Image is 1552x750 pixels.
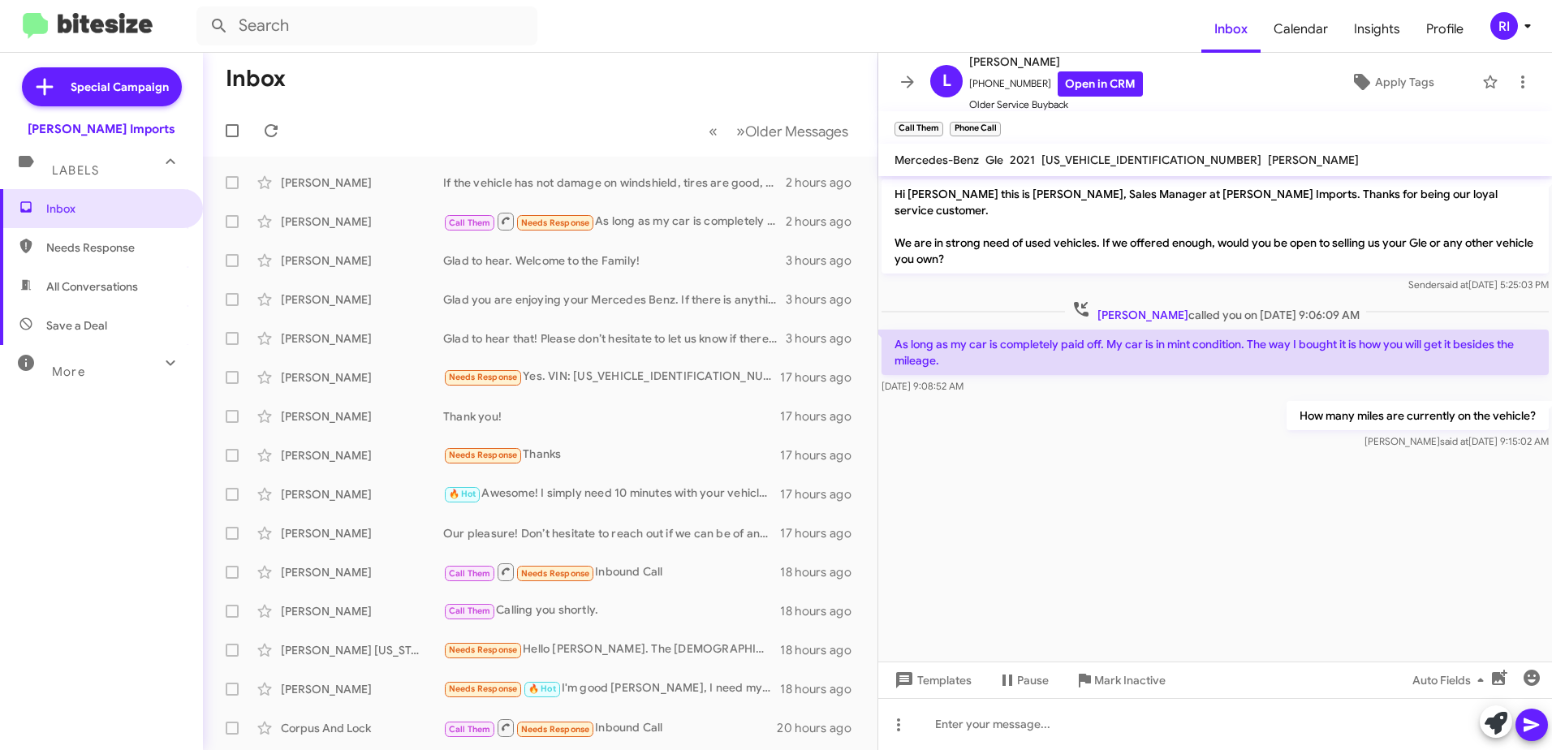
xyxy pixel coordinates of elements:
[281,252,443,269] div: [PERSON_NAME]
[1490,12,1518,40] div: RI
[449,644,518,655] span: Needs Response
[780,447,864,463] div: 17 hours ago
[780,525,864,541] div: 17 hours ago
[1010,153,1035,167] span: 2021
[449,450,518,460] span: Needs Response
[443,368,780,386] div: Yes. VIN: [US_VEHICLE_IDENTIFICATION_NUMBER] Miles: 16,399
[777,720,864,736] div: 20 hours ago
[1094,666,1166,695] span: Mark Inactive
[1413,6,1477,53] a: Profile
[780,564,864,580] div: 18 hours ago
[443,718,777,738] div: Inbound Call
[895,153,979,167] span: Mercedes-Benz
[1408,278,1549,291] span: Sender [DATE] 5:25:03 PM
[882,179,1549,274] p: Hi [PERSON_NAME] this is [PERSON_NAME], Sales Manager at [PERSON_NAME] Imports. Thanks for being ...
[449,724,491,735] span: Call Them
[443,601,780,620] div: Calling you shortly.
[443,485,780,503] div: Awesome! I simply need 10 minutes with your vehicle to maximize your offer. Are you available [DA...
[780,681,864,697] div: 18 hours ago
[281,486,443,502] div: [PERSON_NAME]
[443,330,786,347] div: Glad to hear that! Please don’t hesitate to let us know if there’s anything else we can do to ass...
[52,364,85,379] span: More
[1440,435,1468,447] span: said at
[1261,6,1341,53] a: Calendar
[281,330,443,347] div: [PERSON_NAME]
[521,568,590,579] span: Needs Response
[22,67,182,106] a: Special Campaign
[443,175,786,191] div: If the vehicle has not damage on windshield, tires are good, no body damage. It should bring betw...
[895,122,943,136] small: Call Them
[969,71,1143,97] span: [PHONE_NUMBER]
[878,666,985,695] button: Templates
[281,564,443,580] div: [PERSON_NAME]
[1440,278,1468,291] span: said at
[780,642,864,658] div: 18 hours ago
[780,408,864,425] div: 17 hours ago
[786,291,864,308] div: 3 hours ago
[443,408,780,425] div: Thank you!
[449,683,518,694] span: Needs Response
[281,447,443,463] div: [PERSON_NAME]
[780,369,864,386] div: 17 hours ago
[1058,71,1143,97] a: Open in CRM
[1097,308,1188,322] span: [PERSON_NAME]
[780,486,864,502] div: 17 hours ago
[985,153,1003,167] span: Gle
[449,372,518,382] span: Needs Response
[1287,401,1549,430] p: How many miles are currently on the vehicle?
[226,66,286,92] h1: Inbox
[281,369,443,386] div: [PERSON_NAME]
[281,720,443,736] div: Corpus And Lock
[443,525,780,541] div: Our pleasure! Don’t hesitate to reach out if we can be of any assistance.
[882,330,1549,375] p: As long as my car is completely paid off. My car is in mint condition. The way I bought it is how...
[46,317,107,334] span: Save a Deal
[281,408,443,425] div: [PERSON_NAME]
[46,239,184,256] span: Needs Response
[1065,300,1366,323] span: called you on [DATE] 9:06:09 AM
[52,163,99,178] span: Labels
[745,123,848,140] span: Older Messages
[736,121,745,141] span: »
[786,330,864,347] div: 3 hours ago
[281,175,443,191] div: [PERSON_NAME]
[449,218,491,228] span: Call Them
[521,218,590,228] span: Needs Response
[891,666,972,695] span: Templates
[950,122,1000,136] small: Phone Call
[443,446,780,464] div: Thanks
[1041,153,1261,167] span: [US_VEHICLE_IDENTIFICATION_NUMBER]
[786,213,864,230] div: 2 hours ago
[281,681,443,697] div: [PERSON_NAME]
[443,640,780,659] div: Hello [PERSON_NAME]. The [DEMOGRAPHIC_DATA] Mercedes sprinter van is owned by AMCC athletic depar...
[1412,666,1490,695] span: Auto Fields
[1364,435,1549,447] span: [PERSON_NAME] [DATE] 9:15:02 AM
[46,200,184,217] span: Inbox
[443,252,786,269] div: Glad to hear. Welcome to the Family!
[1477,12,1534,40] button: RI
[196,6,537,45] input: Search
[521,724,590,735] span: Needs Response
[1268,153,1359,167] span: [PERSON_NAME]
[1309,67,1474,97] button: Apply Tags
[1201,6,1261,53] a: Inbox
[1341,6,1413,53] a: Insights
[281,213,443,230] div: [PERSON_NAME]
[1375,67,1434,97] span: Apply Tags
[443,679,780,698] div: I'm good [PERSON_NAME], I need my car to get to work there at the wash. Lol Thank you
[969,52,1143,71] span: [PERSON_NAME]
[882,380,964,392] span: [DATE] 9:08:52 AM
[1399,666,1503,695] button: Auto Fields
[786,252,864,269] div: 3 hours ago
[443,291,786,308] div: Glad you are enjoying your Mercedes Benz. If there is anything I can do in the future, do not hes...
[780,603,864,619] div: 18 hours ago
[281,642,443,658] div: [PERSON_NAME] [US_STATE] [GEOGRAPHIC_DATA] [GEOGRAPHIC_DATA]
[443,562,780,582] div: Inbound Call
[46,278,138,295] span: All Conversations
[281,603,443,619] div: [PERSON_NAME]
[281,525,443,541] div: [PERSON_NAME]
[1062,666,1179,695] button: Mark Inactive
[449,606,491,616] span: Call Them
